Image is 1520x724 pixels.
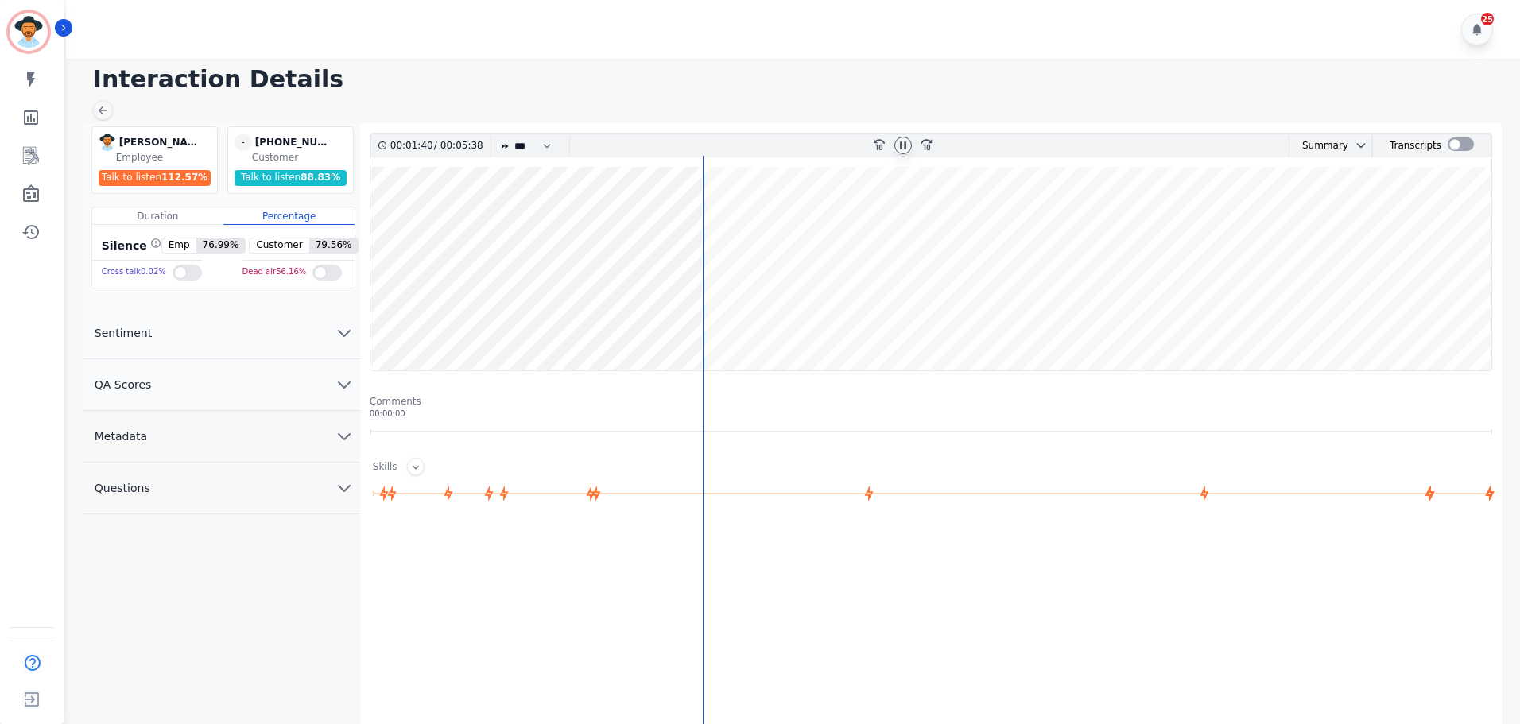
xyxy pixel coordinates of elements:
div: Comments [370,395,1492,408]
div: Talk to listen [235,170,347,186]
div: Summary [1289,134,1348,157]
span: 76.99 % [196,238,246,253]
button: Metadata chevron down [82,411,360,463]
div: Silence [99,238,161,254]
button: QA Scores chevron down [82,359,360,411]
img: Bordered avatar [10,13,48,51]
span: Sentiment [82,325,165,341]
div: Skills [373,460,397,475]
div: [PERSON_NAME] [119,134,199,151]
div: Customer [252,151,350,164]
h1: Interaction Details [93,65,1504,94]
div: 00:05:38 [437,134,481,157]
svg: chevron down [335,478,354,498]
button: Questions chevron down [82,463,360,514]
span: Metadata [82,428,160,444]
svg: chevron down [1355,139,1367,152]
span: 79.56 % [309,238,359,253]
div: 00:00:00 [370,408,1492,420]
div: Transcripts [1390,134,1441,157]
span: Questions [82,480,163,496]
svg: chevron down [335,375,354,394]
div: / [390,134,487,157]
span: Customer [250,238,308,253]
div: Duration [92,207,223,225]
svg: chevron down [335,323,354,343]
span: 112.57 % [161,172,207,183]
div: Percentage [223,207,355,225]
div: [PHONE_NUMBER] [255,134,335,151]
button: chevron down [1348,139,1367,152]
div: Cross talk 0.02 % [102,261,166,284]
div: Employee [116,151,214,164]
div: 25 [1481,13,1494,25]
div: Dead air 56.16 % [242,261,307,284]
div: Talk to listen [99,170,211,186]
span: 88.83 % [301,172,340,183]
span: QA Scores [82,377,165,393]
span: - [235,134,252,151]
div: 00:01:40 [390,134,434,157]
span: Emp [162,238,196,253]
button: Sentiment chevron down [82,308,360,359]
svg: chevron down [335,427,354,446]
